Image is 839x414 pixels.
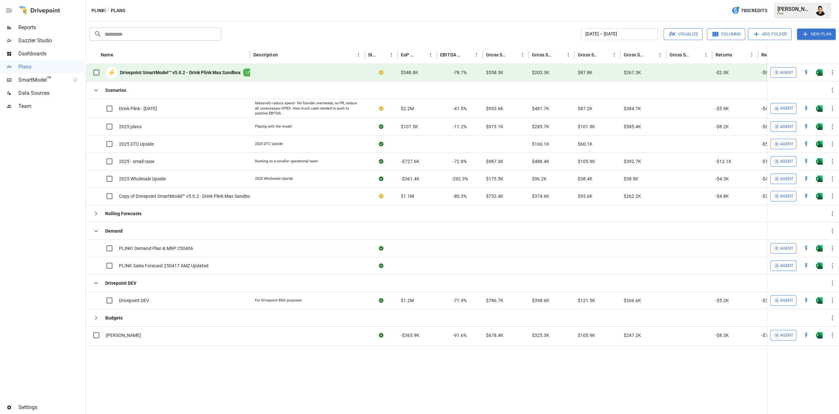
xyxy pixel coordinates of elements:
span: 780 Credits [741,7,767,15]
span: $1.1M [401,193,414,199]
span: $95.6K [578,193,593,199]
div: Open in Quick Edit [803,297,810,304]
span: Drink Plink - [DATE] [119,105,157,112]
div: Gross Sales: Marketplace [578,52,600,57]
span: -71.9% [453,297,467,304]
span: $262.2K [624,193,641,199]
div: Sync complete [379,332,383,339]
span: -292.3% [452,176,468,182]
span: Plans [18,63,85,71]
div: Open in Quick Edit [803,105,810,112]
div: Open in Excel [816,69,823,76]
span: $398.6K [532,297,549,304]
span: -$8.3K [715,332,729,339]
span: -$11.7K [761,158,777,165]
span: Agent [780,69,793,76]
span: -$727.6K [401,158,419,165]
span: $374.6K [532,193,549,199]
div: 2025 DTC Upside [255,141,283,147]
span: $481.7K [532,105,549,112]
span: $348.8K [401,69,418,76]
img: quick-edit-flash.b8aec18c.svg [803,141,810,147]
div: Sync complete [379,123,383,130]
button: Sort [733,50,742,59]
span: Agent [780,193,793,200]
div: Open in Excel [816,105,823,112]
span: Agent [780,262,793,270]
span: Agent [780,123,793,131]
img: excel-icon.76473adf.svg [816,123,823,130]
span: 2025 - small raise [119,158,154,165]
span: $732.4K [486,193,503,199]
span: $953.6K [486,105,503,112]
div: Your plan has changes in Excel that are not reflected in the Drivepoint Data Warehouse, select "S... [379,69,383,76]
span: $87.2K [578,105,593,112]
span: $38.9K [624,176,638,182]
span: $973.1K [486,123,503,130]
span: -41.5% [453,105,467,112]
span: $166.1K [532,141,549,147]
span: $2.2M [401,105,414,112]
span: Team [18,102,85,110]
button: EBITDA Margin column menu [472,50,481,59]
button: Agent [771,174,796,184]
div: Sync complete [379,262,383,269]
div: 2025 Wholesale Upside [255,176,293,181]
img: quick-edit-flash.b8aec18c.svg [803,69,810,76]
div: Open in Excel [816,176,823,182]
button: Agent [771,156,796,167]
div: Sync complete [379,141,383,147]
img: quick-edit-flash.b8aec18c.svg [803,245,810,252]
img: quick-edit-flash.b8aec18c.svg [803,158,810,165]
button: Sort [509,50,518,59]
span: $203.3K [532,69,549,76]
div: Gross Sales [486,52,508,57]
div: Open in Excel [816,332,823,339]
span: -$5.2K [715,297,729,304]
div: Open in Quick Edit [803,262,810,269]
div: Returns: DTC Online [761,52,783,57]
img: quick-edit-flash.b8aec18c.svg [803,193,810,199]
div: Open in Quick Edit [803,141,810,147]
img: quick-edit-flash.b8aec18c.svg [803,297,810,304]
span: $1.2M [401,297,414,304]
button: Status column menu [387,50,396,59]
button: Sort [463,50,472,59]
div: Open in Excel [816,193,823,199]
button: Add Folder [748,28,791,40]
span: $105.9K [578,332,595,339]
span: LIVE MODEL [243,70,272,76]
span: Agent [780,105,793,112]
span: $285.7K [532,123,549,130]
button: Sort [417,50,426,59]
img: quick-edit-flash.b8aec18c.svg [803,105,810,112]
span: $325.3K [532,332,549,339]
div: EoP Cash [401,52,416,57]
div: Open in Quick Edit [803,158,810,165]
span: $101.9K [578,123,595,130]
div: Playing with the model [255,124,292,129]
img: excel-icon.76473adf.svg [816,176,823,182]
button: Visualize [664,28,703,40]
button: Sort [600,50,610,59]
b: Scenarios [105,87,126,93]
span: $786.7K [486,297,503,304]
div: Open in Quick Edit [803,123,810,130]
button: Sort [692,50,701,59]
span: $267.3K [624,69,641,76]
span: -80.3% [453,193,467,199]
div: Open in Excel [816,245,823,252]
span: $173.5K [486,176,503,182]
span: -$2.0K [715,69,729,76]
button: Gross Sales column menu [518,50,527,59]
div: Plink! [777,12,811,15]
span: [PERSON_NAME] [106,332,141,339]
span: Agent [780,332,793,339]
div: Sync complete [379,297,383,304]
div: Gross Sales: DTC Online [532,52,554,57]
button: Sort [555,50,564,59]
div: Open in Quick Edit [803,332,810,339]
button: Agent [771,295,796,306]
img: quick-edit-flash.b8aec18c.svg [803,123,810,130]
div: Open in Excel [816,123,823,130]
